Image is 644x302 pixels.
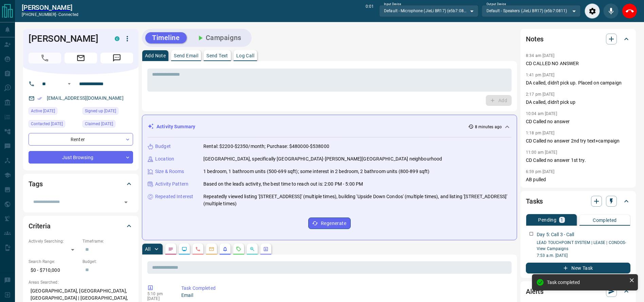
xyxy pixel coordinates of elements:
span: Message [100,53,133,63]
p: [GEOGRAPHIC_DATA], specifically [GEOGRAPHIC_DATA]-[PERSON_NAME][GEOGRAPHIC_DATA] neighbourhood [203,155,442,163]
p: 2:17 pm [DATE] [526,92,555,97]
p: Activity Summary [157,123,195,130]
h2: Tags [29,178,42,189]
p: Location [155,155,174,163]
p: $0 - $710,000 [29,265,79,276]
label: Output Device [486,2,506,6]
p: Search Range: [29,259,79,265]
p: [DATE] [147,296,171,301]
a: [PERSON_NAME] [22,3,78,12]
div: condos.ca [115,36,119,41]
div: Sun Mar 16 2025 [82,120,133,130]
div: Default - Speakers (JieLi BR17) (e5b7:0811) [482,5,581,17]
p: 11:00 am [DATE] [526,150,557,155]
p: Budget: [82,259,133,265]
p: 10:04 am [DATE] [526,111,557,116]
div: Task completed [547,280,626,285]
span: Email [65,53,97,63]
p: Repeated Interest [155,193,193,200]
p: Actively Searching: [29,238,79,244]
p: Rental: $2200-$2350/month; Purchase: $480000-$538000 [203,143,329,150]
div: Audio Settings [585,3,600,19]
h1: [PERSON_NAME] [29,33,105,44]
svg: Email Verified [37,96,42,101]
p: 1 bedroom, 1 bathroom units (500-699 sqft); some interest in 2 bedroom, 2 bathroom units (800-899... [203,168,430,175]
span: Claimed [DATE] [85,120,113,127]
button: Timeline [145,32,187,43]
span: Active [DATE] [31,108,55,114]
div: Notes [526,31,630,47]
div: Mute [603,3,619,19]
p: Log Call [236,53,254,58]
div: Criteria [29,218,133,234]
div: Renter [29,133,133,146]
svg: Lead Browsing Activity [182,246,187,252]
div: Just Browsing [29,151,133,164]
span: connected [58,12,78,17]
h2: Notes [526,34,544,44]
span: Call [29,53,61,63]
p: [PHONE_NUMBER] - [22,12,78,18]
div: Activity Summary8 minutes ago [148,120,511,133]
p: CD Called no answer [526,118,630,125]
p: 8:34 am [DATE] [526,53,555,58]
p: CD Called no answer 1st try. [526,157,630,164]
button: Open [121,197,131,207]
svg: Listing Alerts [222,246,228,252]
p: Send Email [174,53,198,58]
p: Completed [593,218,617,223]
p: DA called, didn't pick up [526,99,630,106]
div: Tags [29,176,133,192]
div: Fri Oct 10 2025 [29,107,79,117]
h2: Criteria [29,221,51,231]
p: 1 [560,218,563,222]
svg: Requests [236,246,241,252]
svg: Opportunities [250,246,255,252]
p: CD Called no answer 2nd try text+campaign [526,137,630,145]
svg: Notes [168,246,173,252]
p: Areas Searched: [29,279,133,285]
p: Send Text [206,53,228,58]
p: Add Note [145,53,166,58]
p: AB pulled [526,176,630,183]
p: Size & Rooms [155,168,184,175]
span: Contacted [DATE] [31,120,63,127]
div: Alerts [526,283,630,300]
p: 0:01 [366,3,374,19]
div: End Call [622,3,637,19]
div: Default - Microphone (JieLi BR17) (e5b7:0811) [379,5,478,17]
p: Based on the lead's activity, the best time to reach out is: 2:00 PM - 5:00 PM [203,181,363,188]
div: Fri Jan 10 2025 [82,107,133,117]
p: Budget [155,143,171,150]
p: 8 minutes ago [475,124,502,130]
div: Thu Oct 09 2025 [29,120,79,130]
p: Pending [538,218,556,222]
button: Open [65,80,73,88]
p: 5:10 pm [147,291,171,296]
a: [EMAIL_ADDRESS][DOMAIN_NAME] [47,95,124,101]
p: All [145,247,150,251]
p: 1:41 pm [DATE] [526,73,555,77]
span: Signed up [DATE] [85,108,116,114]
p: Email [181,292,509,299]
p: Repeatedly viewed listing '[STREET_ADDRESS]' (multiple times), building 'Upside Down Condos' (mul... [203,193,511,207]
p: 1:18 pm [DATE] [526,131,555,135]
button: Campaigns [189,32,248,43]
a: LEAD TOUCHPOINT SYSTEM | LEASE | CONDOS- View Campaigns [537,240,626,251]
p: 7:53 a.m. [DATE] [537,252,630,259]
p: Day 5: Call 3 - Call [537,231,574,238]
div: Tasks [526,193,630,209]
p: CD CALLED NO ANSWER [526,60,630,67]
p: DA called, didn't pick up. Placed on campaign [526,79,630,87]
h2: Tasks [526,196,543,207]
svg: Emails [209,246,214,252]
h2: Alerts [526,286,544,297]
button: Regenerate [308,218,351,229]
p: Activity Pattern [155,181,188,188]
p: Task Completed [181,285,509,292]
svg: Agent Actions [263,246,269,252]
button: New Task [526,263,630,273]
p: 6:59 pm [DATE] [526,169,555,174]
p: Timeframe: [82,238,133,244]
